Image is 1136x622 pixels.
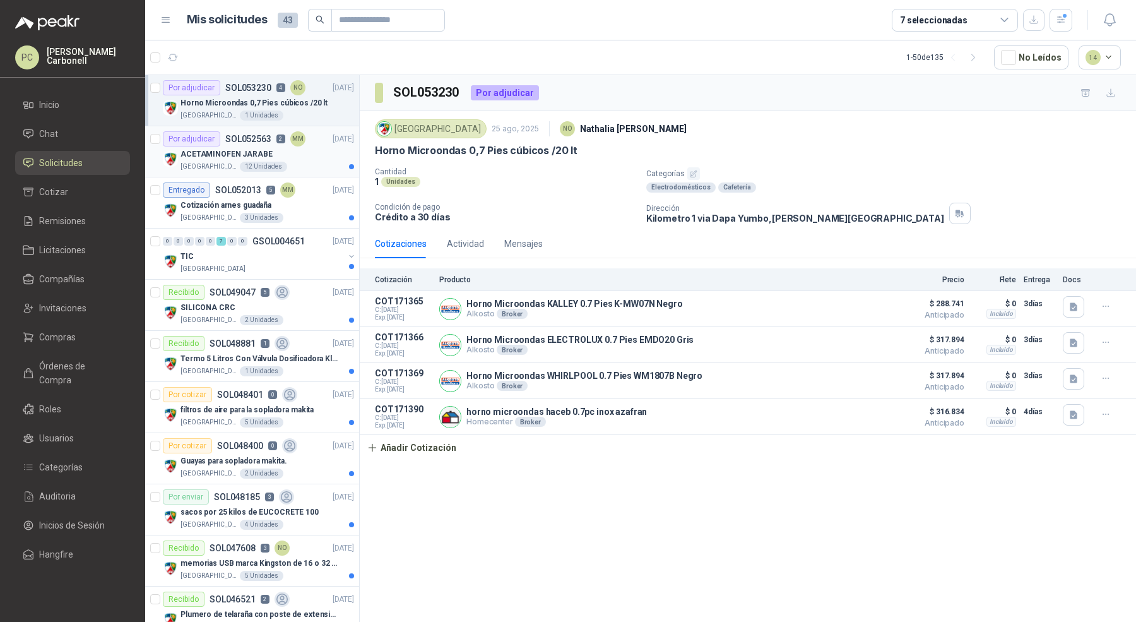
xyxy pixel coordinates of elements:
p: SOL048401 [217,390,263,399]
span: C: [DATE] [375,306,432,314]
div: 0 [163,237,172,246]
span: Invitaciones [39,301,86,315]
a: Por enviarSOL0481853[DATE] Company Logosacos por 25 kilos de EUCOCRETE 100[GEOGRAPHIC_DATA]4 Unid... [145,484,359,535]
p: 3 [261,544,269,553]
p: [DATE] [333,184,354,196]
a: EntregadoSOL0520135MM[DATE] Company LogoCotización arnes guadaña[GEOGRAPHIC_DATA]3 Unidades [145,177,359,229]
span: Inicio [39,98,59,112]
p: Categorías [646,167,1131,180]
div: Por cotizar [163,438,212,453]
p: SOL048400 [217,441,263,450]
span: Compras [39,330,76,344]
span: Anticipado [901,419,964,427]
p: memorias USB marca Kingston de 16 o 32 Gb [180,558,338,570]
div: Actividad [447,237,484,251]
a: Inicio [15,93,130,117]
div: Recibido [163,592,204,607]
div: Incluido [986,381,1016,391]
div: 1 - 50 de 135 [906,47,984,68]
p: Flete [972,275,1016,284]
p: 2 [261,595,269,604]
div: 0 [174,237,183,246]
p: SOL049047 [210,288,256,297]
img: Company Logo [163,510,178,525]
span: Categorías [39,460,83,474]
img: Company Logo [440,335,461,356]
span: $ 316.834 [901,404,964,419]
p: Plumero de telaraña con poste de extensión, plumero de 10 pies de largo para techos altos [180,609,338,621]
img: Company Logo [440,371,461,392]
p: Condición de pago [375,203,636,212]
div: NO [290,80,305,95]
p: Alkosto [466,345,694,355]
p: 1 [261,339,269,348]
span: Exp: [DATE] [375,422,432,429]
a: Órdenes de Compra [15,354,130,392]
div: Incluido [986,417,1016,427]
a: Chat [15,122,130,146]
a: Auditoria [15,484,130,508]
img: Company Logo [163,458,178,474]
span: 43 [278,13,298,28]
div: Por adjudicar [471,85,539,100]
p: COT171390 [375,404,432,414]
span: Órdenes de Compra [39,359,118,387]
div: 5 Unidades [240,417,283,428]
p: Guayas para sopladora makita. [180,455,287,467]
img: Company Logo [163,305,178,320]
a: 0 0 0 0 0 7 0 0 GSOL004651[DATE] Company LogoTIC[GEOGRAPHIC_DATA] [163,234,357,274]
div: [GEOGRAPHIC_DATA] [375,119,487,138]
p: $ 0 [972,368,1016,383]
a: Compras [15,325,130,349]
span: $ 288.741 [901,296,964,311]
div: 3 Unidades [240,213,283,223]
span: Roles [39,402,61,416]
p: SOL052013 [215,186,261,194]
img: Company Logo [163,254,178,269]
p: SOL053230 [225,83,271,92]
div: Por adjudicar [163,131,220,147]
p: Producto [439,275,894,284]
span: Auditoria [39,489,76,503]
p: SOL047608 [210,544,256,553]
a: Categorías [15,455,130,479]
p: Docs [1063,275,1088,284]
a: Usuarios [15,426,130,450]
a: Compañías [15,267,130,291]
a: Hangfire [15,542,130,566]
p: GSOL004651 [252,237,305,246]
p: Precio [901,275,964,284]
a: RecibidoSOL0488811[DATE] Company LogoTermo 5 Litros Con Válvula Dosificadora Klimber[GEOGRAPHIC_D... [145,331,359,382]
div: 0 [227,237,237,246]
p: SOL048185 [214,493,260,501]
div: Cafetería [718,182,756,193]
p: [GEOGRAPHIC_DATA] [180,366,237,376]
p: COT171366 [375,332,432,342]
span: C: [DATE] [375,342,432,350]
div: 0 [238,237,247,246]
p: Homecenter [466,417,647,427]
a: Licitaciones [15,238,130,262]
img: Company Logo [163,152,178,167]
p: Entrega [1024,275,1055,284]
p: [DATE] [333,440,354,452]
span: $ 317.894 [901,332,964,347]
div: Broker [497,345,528,355]
span: C: [DATE] [375,414,432,422]
span: search [316,15,324,24]
div: 1 Unidades [240,111,283,121]
p: Cotización arnes guadaña [180,200,271,212]
p: [GEOGRAPHIC_DATA] [180,520,237,530]
p: $ 0 [972,296,1016,311]
a: Remisiones [15,209,130,233]
p: Horno Microondas ELECTROLUX 0.7 Pies EMDO20 Gris [466,335,694,345]
p: [DATE] [333,594,354,606]
div: 7 [216,237,226,246]
div: PC [15,45,39,69]
a: RecibidoSOL0476083NO[DATE] Company Logomemorias USB marca Kingston de 16 o 32 Gb[GEOGRAPHIC_DATA]... [145,535,359,587]
div: Mensajes [504,237,543,251]
p: Alkosto [466,381,702,391]
p: SOL052563 [225,135,271,143]
span: Usuarios [39,431,74,445]
p: 1 [375,176,379,187]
